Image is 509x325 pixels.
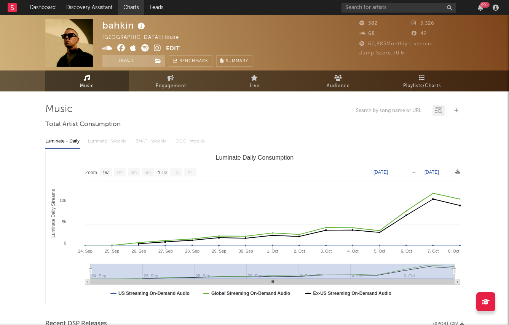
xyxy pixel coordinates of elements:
text: 24. Sep [78,249,93,253]
div: bahkin [102,19,147,32]
text: YTD [157,170,166,175]
text: 6m [144,170,151,175]
span: Benchmark [179,57,208,66]
a: Audience [297,70,380,91]
text: 26. Sep [131,249,146,253]
text: 2. Oct [294,249,305,253]
text: Ex-US Streaming On-Demand Audio [313,291,391,296]
text: Luminate Daily Streams [50,189,56,237]
text: 30. Sep [238,249,253,253]
button: 99+ [478,5,483,11]
text: [DATE] [373,170,388,175]
text: All [187,170,192,175]
span: Live [250,82,260,91]
a: Benchmark [169,55,212,67]
a: Music [45,70,129,91]
text: 5. Oct [374,249,385,253]
text: 1. Oct [267,249,278,253]
text: [DATE] [424,170,439,175]
button: Track [102,55,150,67]
button: Summary [216,55,252,67]
a: Playlists/Charts [380,70,464,91]
text: Luminate Daily Consumption [215,154,294,161]
text: 1y [174,170,179,175]
span: Playlists/Charts [403,82,441,91]
input: Search by song name or URL [352,108,432,114]
span: 60,885 Monthly Listeners [359,42,433,46]
text: 7. Oct [428,249,439,253]
input: Search for artists [341,3,456,13]
div: 99 + [480,2,490,8]
text: 3m [130,170,137,175]
svg: Luminate Daily Consumption [46,151,464,304]
span: Total Artist Consumption [45,120,121,129]
div: Luminate - Daily [45,135,80,148]
text: 4. Oct [347,249,358,253]
text: 1m [116,170,123,175]
a: Engagement [129,70,213,91]
text: 10k [59,198,66,203]
div: [GEOGRAPHIC_DATA] | House [102,33,188,42]
text: 0 [64,241,66,245]
span: Summary [226,59,248,63]
text: Global Streaming On-Demand Audio [211,291,290,296]
span: 42 [412,31,427,36]
a: Live [213,70,297,91]
span: Audience [327,82,350,91]
span: 3,326 [412,21,434,26]
text: 29. Sep [212,249,226,253]
text: 1w [102,170,109,175]
button: Edit [166,44,180,54]
text: Zoom [85,170,97,175]
text: 28. Sep [185,249,199,253]
span: Jump Score: 70.6 [359,51,404,56]
text: US Streaming On-Demand Audio [118,291,190,296]
text: 5k [62,219,66,224]
text: 6. Oct [400,249,412,253]
span: 382 [359,21,378,26]
text: 8. Oct [448,249,459,253]
text: 27. Sep [158,249,172,253]
text: 25. Sep [105,249,119,253]
span: Engagement [156,82,186,91]
span: Music [80,82,94,91]
text: 3. Oct [320,249,331,253]
span: 68 [359,31,375,36]
text: → [412,170,416,175]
